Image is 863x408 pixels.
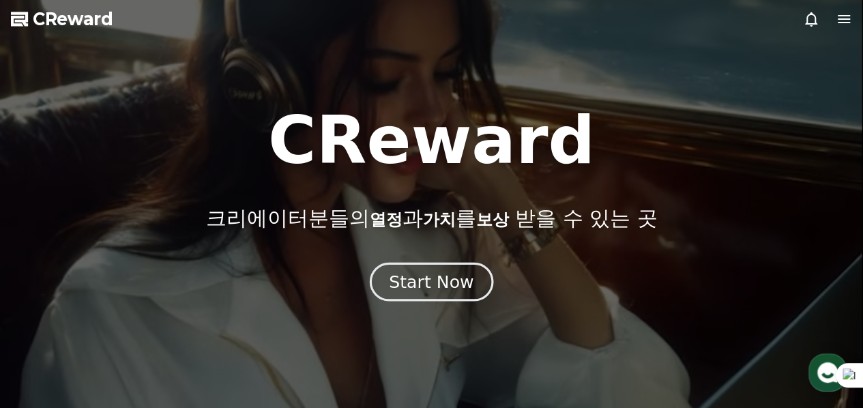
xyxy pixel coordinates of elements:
[422,210,455,229] span: 가치
[211,315,227,326] span: 설정
[33,8,113,30] span: CReward
[205,206,657,231] p: 크리에이터분들의 과 를 받을 수 있는 곳
[389,270,473,293] div: Start Now
[372,277,491,290] a: Start Now
[370,263,493,302] button: Start Now
[369,210,402,229] span: 열정
[90,295,176,329] a: 대화
[268,108,595,173] h1: CReward
[11,8,113,30] a: CReward
[476,210,508,229] span: 보상
[125,316,141,327] span: 대화
[176,295,262,329] a: 설정
[4,295,90,329] a: 홈
[43,315,51,326] span: 홈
